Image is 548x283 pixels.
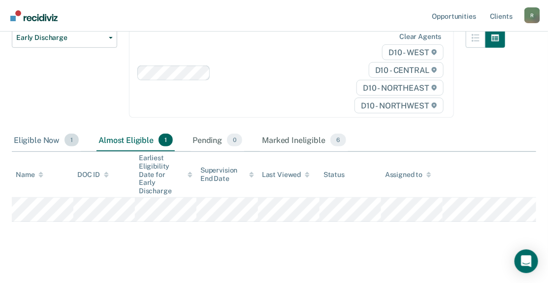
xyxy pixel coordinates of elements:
[227,134,242,146] span: 0
[16,171,43,179] div: Name
[64,134,79,146] span: 1
[356,80,443,96] span: D10 - NORTHEAST
[10,10,58,21] img: Recidiviz
[262,171,310,179] div: Last Viewed
[355,98,443,113] span: D10 - NORTHWEST
[323,171,345,179] div: Status
[399,33,441,41] div: Clear agents
[159,134,173,146] span: 1
[97,130,175,151] div: Almost Eligible1
[12,130,81,151] div: Eligible Now1
[369,62,444,78] span: D10 - CENTRAL
[385,171,431,179] div: Assigned to
[139,154,193,195] div: Earliest Eligibility Date for Early Discharge
[382,44,443,60] span: D10 - WEST
[260,130,348,151] div: Marked Ineligible6
[12,28,117,48] button: Early Discharge
[191,130,244,151] div: Pending0
[77,171,109,179] div: DOC ID
[524,7,540,23] div: R
[330,134,346,146] span: 6
[16,34,105,42] span: Early Discharge
[200,166,254,183] div: Supervision End Date
[524,7,540,23] button: Profile dropdown button
[515,249,538,273] div: Open Intercom Messenger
